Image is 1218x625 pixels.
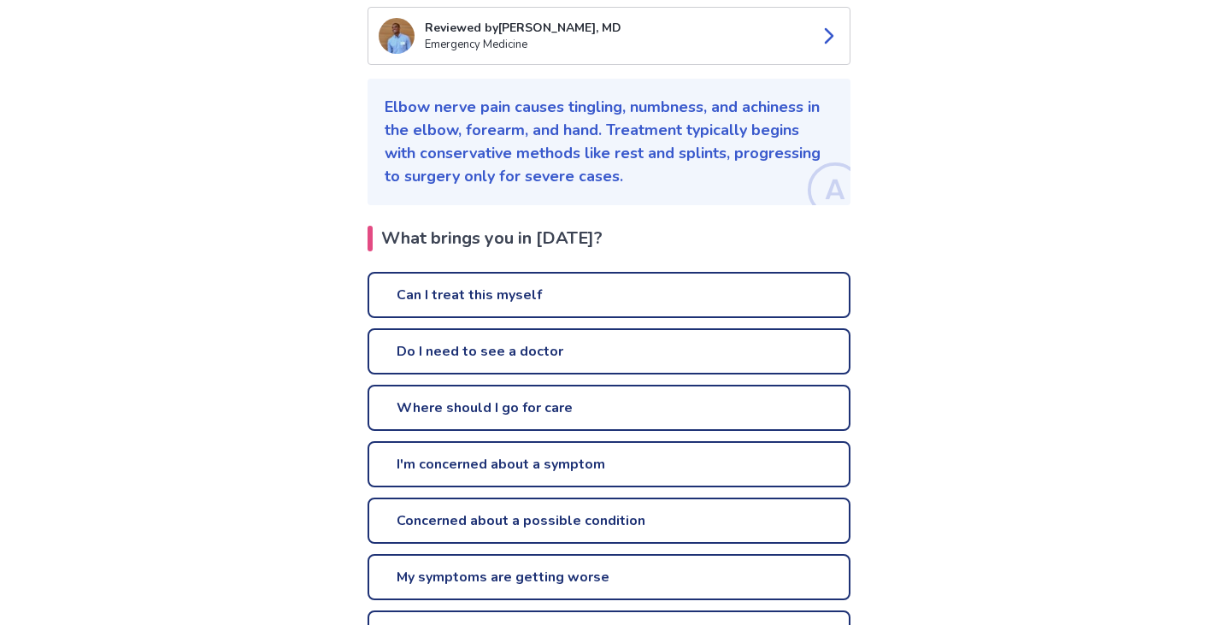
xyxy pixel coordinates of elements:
[368,385,850,431] a: Where should I go for care
[368,328,850,374] a: Do I need to see a doctor
[368,226,850,251] h2: What brings you in [DATE]?
[368,554,850,600] a: My symptoms are getting worse
[368,441,850,487] a: I'm concerned about a symptom
[368,272,850,318] a: Can I treat this myself
[385,96,833,188] p: Elbow nerve pain causes tingling, numbness, and achiness in the elbow, forearm, and hand. Treatme...
[368,498,850,544] a: Concerned about a possible condition
[379,18,415,54] img: Tomas Diaz
[425,19,805,37] p: Reviewed by [PERSON_NAME], MD
[368,7,850,65] a: Tomas DiazReviewed by[PERSON_NAME], MDEmergency Medicine
[425,37,805,54] p: Emergency Medicine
